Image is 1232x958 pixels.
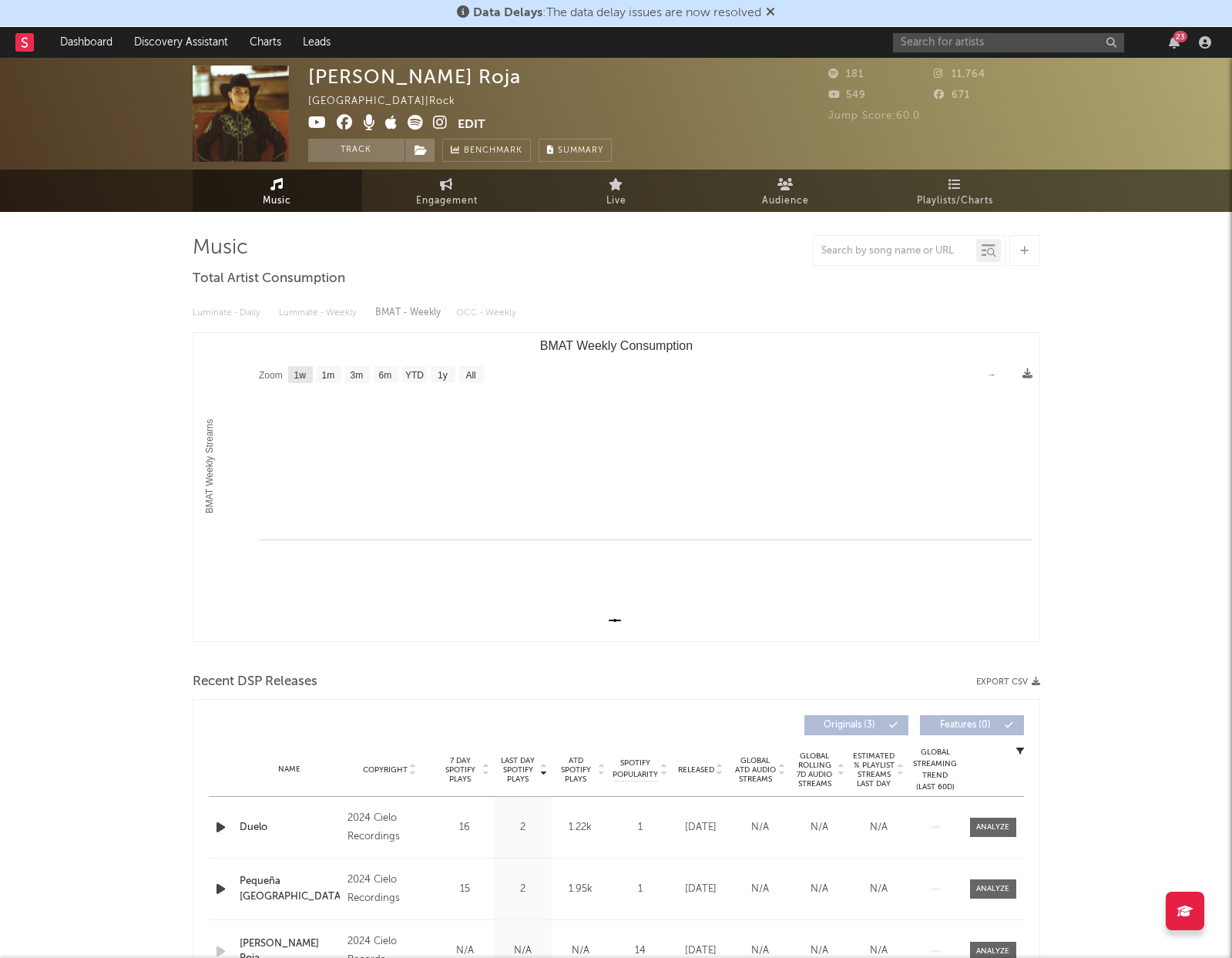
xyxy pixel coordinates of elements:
span: Music [263,192,291,210]
span: Global Rolling 7D Audio Streams [794,751,836,788]
div: [DATE] [675,882,727,897]
button: Originals(3) [804,715,908,735]
div: 15 [440,882,490,897]
span: Recent DSP Releases [193,673,317,691]
text: 1m [321,370,334,381]
span: 671 [934,90,970,100]
div: N/A [794,820,845,835]
a: Music [193,170,362,212]
span: Engagement [416,192,478,210]
a: Discovery Assistant [123,27,239,58]
text: 1w [294,370,306,381]
span: 549 [828,90,866,100]
text: → [987,369,996,380]
span: Data Delays [473,7,542,19]
input: Search by song name or URL [814,245,976,257]
div: [DATE] [675,820,727,835]
div: 2024 Cielo Recordings [347,809,431,846]
span: Originals ( 3 ) [814,721,885,730]
div: 2 [498,882,548,897]
div: N/A [734,882,786,897]
span: Spotify Popularity [613,758,658,781]
text: 3m [350,370,363,381]
span: Audience [762,192,809,210]
span: Total Artist Consumption [193,270,345,288]
span: 11,764 [934,69,985,79]
div: N/A [734,820,786,835]
span: Dismiss [766,7,775,19]
span: Features ( 0 ) [930,721,1001,730]
svg: BMAT Weekly Consumption [193,333,1039,641]
div: 16 [440,820,490,835]
text: YTD [405,370,423,381]
text: 6m [378,370,391,381]
text: BMAT Weekly Consumption [539,339,692,352]
span: Playlists/Charts [917,192,993,210]
div: Global Streaming Trend (Last 60D) [912,747,958,793]
a: Engagement [362,170,532,212]
span: Summary [558,146,603,155]
div: 2 [498,820,548,835]
span: Benchmark [464,142,522,160]
div: Name [240,764,341,775]
a: Pequeña [GEOGRAPHIC_DATA] [240,874,341,904]
a: Audience [701,170,871,212]
a: Charts [239,27,292,58]
span: Estimated % Playlist Streams Last Day [853,751,895,788]
div: 23 [1173,31,1187,42]
span: : The data delay issues are now resolved [473,7,761,19]
text: All [465,370,475,381]
span: 181 [828,69,864,79]
span: Copyright [363,765,408,775]
a: Playlists/Charts [871,170,1040,212]
div: 1.95k [556,882,606,897]
div: [PERSON_NAME] Roja [308,66,521,88]
a: Benchmark [442,139,531,162]
text: Zoom [259,370,283,381]
text: BMAT Weekly Streams [204,419,215,514]
div: N/A [853,882,905,897]
div: N/A [853,820,905,835]
a: Leads [292,27,341,58]
button: Track [308,139,405,162]
div: [GEOGRAPHIC_DATA] | Rock [308,92,473,111]
span: ATD Spotify Plays [556,756,596,784]
div: N/A [794,882,845,897]
button: 23 [1169,36,1180,49]
div: 1.22k [556,820,606,835]
text: 1y [438,370,448,381]
input: Search for artists [893,33,1124,52]
a: Duelo [240,820,341,835]
a: Dashboard [49,27,123,58]
a: Live [532,170,701,212]
button: Export CSV [976,677,1040,687]
div: 1 [613,820,667,835]
span: Jump Score: 60.0 [828,111,920,121]
span: Released [678,765,714,775]
span: Last Day Spotify Plays [498,756,539,784]
button: Features(0) [920,715,1024,735]
button: Edit [458,115,485,134]
button: Summary [539,139,612,162]
span: Global ATD Audio Streams [734,756,777,784]
div: 1 [613,882,667,897]
span: 7 Day Spotify Plays [440,756,481,784]
div: 2024 Cielo Recordings [347,871,431,908]
span: Live [606,192,626,210]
